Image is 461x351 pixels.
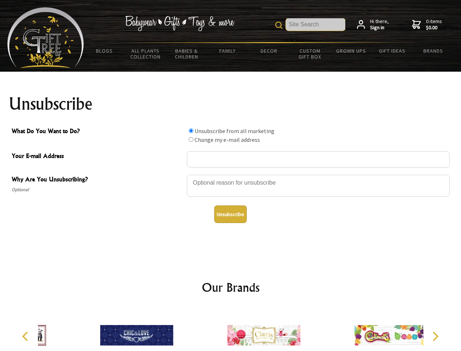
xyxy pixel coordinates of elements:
button: Previous [18,328,34,344]
span: Why Are You Unsubscribing? [12,175,183,185]
span: What Do You Want to Do? [12,127,183,137]
span: 0 items [426,18,442,31]
textarea: Why Are You Unsubscribing? [187,175,450,197]
a: All Plants Collection [125,43,166,64]
a: Gift Ideas [372,43,413,58]
a: Family [207,43,249,58]
h2: Our Brands [15,279,447,296]
img: Babywear - Gifts - Toys & more [125,16,234,31]
span: Your E-mail Address [12,151,183,162]
strong: Sign in [370,24,389,31]
img: product search [275,22,283,29]
input: What Do You Want to Do? [189,128,193,133]
a: 0 items$0.00 [412,18,442,31]
a: Brands [413,43,454,58]
h1: Unsubscribe [9,95,453,113]
a: Hi there,Sign in [357,18,389,31]
button: Next [427,328,443,344]
input: What Do You Want to Do? [189,137,193,142]
a: Grown Ups [330,43,372,58]
label: Change my e-mail address [195,136,260,143]
span: Optional [12,185,183,194]
a: Babies & Children [166,43,207,64]
img: Babyware - Gifts - Toys and more... [7,7,84,68]
label: Unsubscribe from all marketing [195,127,274,135]
a: Decor [248,43,289,58]
input: Your E-mail Address [187,151,450,167]
a: BLOGS [84,43,125,58]
button: Unsubscribe [214,205,247,223]
input: Site Search [286,18,345,31]
strong: $0.00 [426,24,442,31]
a: Custom Gift Box [289,43,331,64]
span: Hi there, [370,18,389,31]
